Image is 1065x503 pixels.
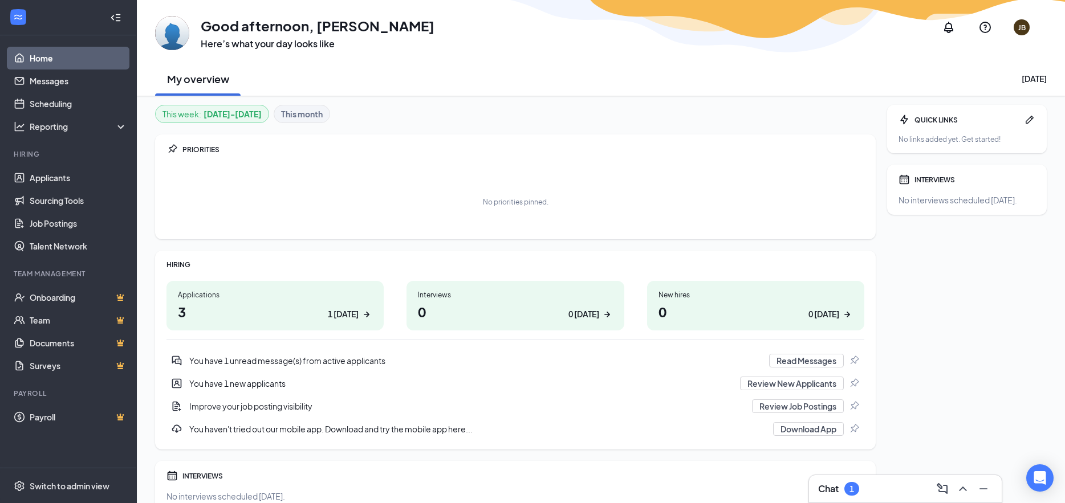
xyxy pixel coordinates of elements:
[201,38,434,50] h3: Here’s what your day looks like
[30,406,127,428] a: PayrollCrown
[166,349,864,372] div: You have 1 unread message(s) from active applicants
[14,480,25,492] svg: Settings
[974,480,993,498] button: Minimize
[14,149,125,159] div: Hiring
[818,482,839,495] h3: Chat
[30,332,127,354] a: DocumentsCrown
[189,423,766,435] div: You haven't tried out our mobile app. Download and try the mobile app here...
[418,302,612,321] h1: 0
[849,484,854,494] div: 1
[647,281,864,330] a: New hires00 [DATE]ArrowRight
[942,21,956,34] svg: Notifications
[1022,73,1047,84] div: [DATE]
[30,47,127,69] a: Home
[166,144,178,155] svg: Pin
[936,482,949,496] svg: ComposeMessage
[914,115,1019,125] div: QUICK LINKS
[848,400,860,412] svg: Pin
[166,418,864,440] div: You haven't tried out our mobile app. Download and try the mobile app here...
[773,422,844,436] button: Download App
[954,480,972,498] button: ChevronUp
[171,400,182,412] svg: DocumentAdd
[182,471,864,481] div: INTERVIEWS
[166,349,864,372] a: DoubleChatActiveYou have 1 unread message(s) from active applicantsRead MessagesPin
[899,114,910,125] svg: Bolt
[848,355,860,366] svg: Pin
[407,281,624,330] a: Interviews00 [DATE]ArrowRight
[166,281,384,330] a: Applications31 [DATE]ArrowRight
[848,423,860,435] svg: Pin
[110,12,121,23] svg: Collapse
[14,269,125,279] div: Team Management
[30,235,127,257] a: Talent Network
[171,423,182,435] svg: Download
[13,11,24,23] svg: WorkstreamLogo
[166,470,178,481] svg: Calendar
[30,189,127,212] a: Sourcing Tools
[166,395,864,418] div: Improve your job posting visibility
[977,482,990,496] svg: Minimize
[418,290,612,300] div: Interviews
[201,16,434,35] h1: Good afternoon, [PERSON_NAME]
[848,378,860,389] svg: Pin
[568,308,599,320] div: 0 [DATE]
[281,108,323,120] b: This month
[30,212,127,235] a: Job Postings
[166,260,864,269] div: HIRING
[1018,23,1026,32] div: JB
[658,290,853,300] div: New hires
[166,395,864,418] a: DocumentAddImprove your job posting visibilityReview Job PostingsPin
[204,108,262,120] b: [DATE] - [DATE]
[328,308,359,320] div: 1 [DATE]
[171,355,182,366] svg: DoubleChatActive
[769,354,844,367] button: Read Messages
[166,372,864,395] div: You have 1 new applicants
[178,302,372,321] h1: 3
[30,309,127,332] a: TeamCrown
[842,309,853,320] svg: ArrowRight
[30,286,127,309] a: OnboardingCrown
[14,389,125,398] div: Payroll
[155,16,189,50] img: JEFF BENNETT
[899,174,910,185] svg: Calendar
[166,490,864,502] div: No interviews scheduled [DATE].
[171,378,182,389] svg: UserEntity
[1024,114,1035,125] svg: Pen
[30,92,127,115] a: Scheduling
[933,480,952,498] button: ComposeMessage
[166,418,864,440] a: DownloadYou haven't tried out our mobile app. Download and try the mobile app here...Download AppPin
[189,400,745,412] div: Improve your job posting visibility
[740,377,844,390] button: Review New Applicants
[30,121,128,132] div: Reporting
[30,69,127,92] a: Messages
[14,121,25,132] svg: Analysis
[30,166,127,189] a: Applicants
[30,480,109,492] div: Switch to admin view
[182,145,864,154] div: PRIORITIES
[483,197,548,207] div: No priorities pinned.
[899,194,1035,206] div: No interviews scheduled [DATE].
[1026,464,1054,492] div: Open Intercom Messenger
[658,302,853,321] h1: 0
[167,72,229,86] h2: My overview
[166,372,864,395] a: UserEntityYou have 1 new applicantsReview New ApplicantsPin
[30,354,127,377] a: SurveysCrown
[914,175,1035,185] div: INTERVIEWS
[601,309,613,320] svg: ArrowRight
[978,21,992,34] svg: QuestionInfo
[752,399,844,413] button: Review Job Postings
[956,482,970,496] svg: ChevronUp
[189,355,762,366] div: You have 1 unread message(s) from active applicants
[178,290,372,300] div: Applications
[361,309,372,320] svg: ArrowRight
[899,134,1035,144] div: No links added yet. Get started!
[189,378,733,389] div: You have 1 new applicants
[162,108,262,120] div: This week :
[808,308,839,320] div: 0 [DATE]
